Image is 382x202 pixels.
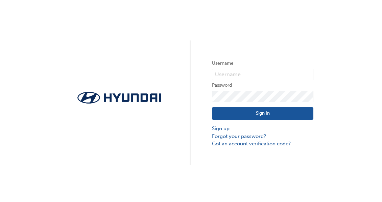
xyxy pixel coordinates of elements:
[212,107,313,120] button: Sign In
[212,59,313,67] label: Username
[212,69,313,80] input: Username
[212,140,313,148] a: Got an account verification code?
[69,90,170,106] img: Trak
[212,81,313,89] label: Password
[212,125,313,133] a: Sign up
[212,133,313,140] a: Forgot your password?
